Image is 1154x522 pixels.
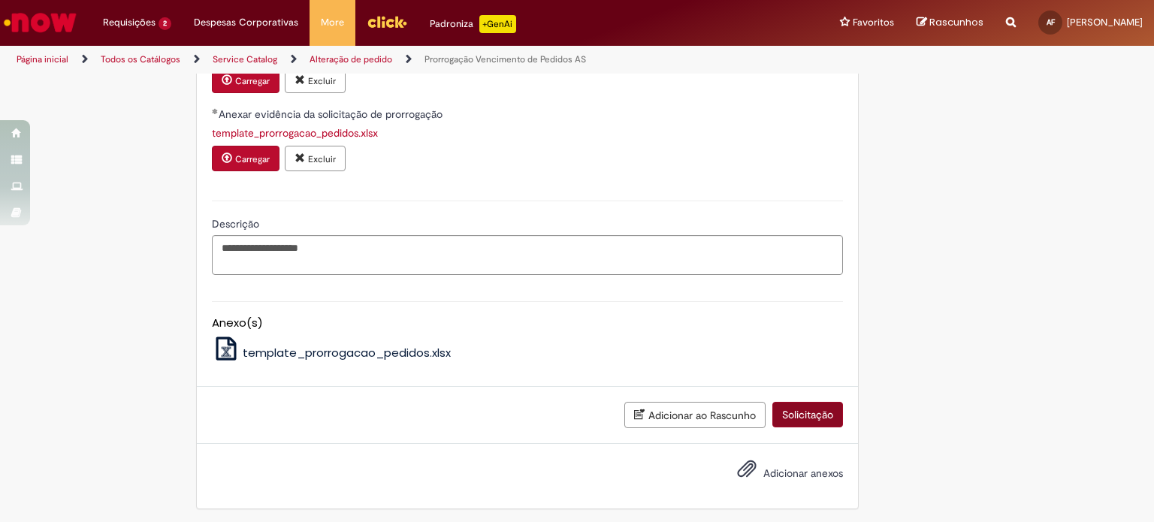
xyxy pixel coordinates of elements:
span: Rascunhos [929,15,983,29]
h5: Anexo(s) [212,317,843,330]
button: Solicitação [772,402,843,427]
a: Service Catalog [213,53,277,65]
span: 2 [159,17,171,30]
span: Adicionar anexos [763,466,843,480]
span: AF [1047,17,1055,27]
span: Descrição [212,217,262,231]
span: Favoritos [853,15,894,30]
span: More [321,15,344,30]
span: Anexar evidência da solicitação de prorrogação [219,107,446,121]
small: Excluir [308,153,336,165]
button: Excluir anexo template_prorrogacao_pedidos.xlsx [285,146,346,171]
img: ServiceNow [2,8,79,38]
a: template_prorrogacao_pedidos.xlsx [212,345,452,361]
a: Alteração de pedido [310,53,392,65]
span: Requisições [103,15,156,30]
button: Carregar anexo de Anexar evidência da solicitação de prorrogação Required [212,146,279,171]
p: +GenAi [479,15,516,33]
span: Despesas Corporativas [194,15,298,30]
span: Obrigatório Preenchido [212,108,219,114]
button: Carregar anexo de Anexar Template de Prorrogação Required [212,68,279,93]
a: Download de template_prorrogacao_pedidos.xlsx [212,126,378,140]
ul: Trilhas de página [11,46,758,74]
a: Página inicial [17,53,68,65]
small: Carregar [235,153,270,165]
textarea: Descrição [212,235,843,276]
div: Padroniza [430,15,516,33]
button: Adicionar ao Rascunho [624,402,766,428]
span: [PERSON_NAME] [1067,16,1143,29]
a: Todos os Catálogos [101,53,180,65]
button: Excluir anexo template_prorrogacao_pedidos.xlsx [285,68,346,93]
button: Adicionar anexos [733,455,760,490]
a: Prorrogação Vencimento de Pedidos AS [424,53,586,65]
a: Rascunhos [917,16,983,30]
span: template_prorrogacao_pedidos.xlsx [243,345,451,361]
small: Carregar [235,75,270,87]
img: click_logo_yellow_360x200.png [367,11,407,33]
small: Excluir [308,75,336,87]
